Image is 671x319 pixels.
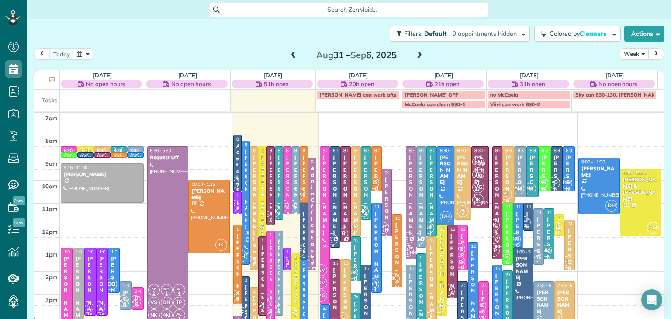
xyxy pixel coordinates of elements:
small: 2 [326,238,337,246]
span: 2:00 - 5:15 [505,272,526,277]
span: No open hours [598,80,638,88]
small: 4 [347,227,358,236]
span: 1:45 - 5:00 [495,266,516,272]
span: 3pm [45,296,58,303]
span: AC [176,312,182,316]
a: Filters: Default | 9 appointments hidden [385,26,530,42]
div: [PERSON_NAME] [460,233,465,315]
span: 8:30 - 1:00 [419,148,440,153]
span: 8:30 - 2:00 [253,148,274,153]
div: [PERSON_NAME] [374,154,379,236]
span: New [13,196,25,205]
h2: 31 – 6, 2025 [302,50,411,60]
div: [PERSON_NAME] [302,154,305,236]
div: [PERSON_NAME] [236,233,239,315]
span: VG [453,243,465,255]
small: 2 [402,237,413,245]
button: Week [620,48,649,60]
div: [PERSON_NAME] [384,177,390,258]
small: 4 [457,210,468,218]
div: Request Off [150,154,186,160]
span: VG [129,295,141,307]
span: 2:15 - 4:15 [245,277,266,283]
span: 3:00 - 5:00 [354,294,375,300]
span: 7am [45,114,58,121]
a: [DATE] [520,72,539,79]
span: LC [85,303,90,308]
span: 8:15 - 1:45 [245,142,266,148]
span: 1:00 - 5:00 [64,249,85,255]
span: 8:30 - 1:00 [333,148,354,153]
span: Colored by [550,30,609,38]
div: [PERSON_NAME] [63,171,141,177]
span: 2:45 - 3:45 [135,288,156,294]
span: Sep [350,49,366,60]
span: 11:00 - 12:15 [526,204,553,210]
span: 2:45 - 4:45 [253,288,274,294]
span: NK [524,183,536,194]
span: SM [433,301,445,313]
span: 1:00 - 4:00 [87,249,108,255]
span: 8:30 - 10:30 [566,148,589,153]
span: 11:15 - 1:30 [547,210,571,215]
span: IK [367,177,379,189]
span: 9:30 - 12:30 [385,170,408,176]
span: 10am [42,183,58,190]
span: 12:00 - 4:00 [440,226,463,232]
a: [DATE] [93,72,112,79]
span: 12:30 - 4:30 [429,238,453,243]
span: 8:30 - 12:00 [440,148,463,153]
span: [PERSON_NAME] OFF [405,91,458,98]
div: [PERSON_NAME] [191,188,227,201]
div: [PERSON_NAME] [363,154,369,236]
span: IK [388,273,400,284]
span: 1:00 - 4:00 [99,249,120,255]
div: [PERSON_NAME] [526,211,531,292]
span: 9:00 - 11:30 [581,159,605,165]
small: 4 [174,289,185,298]
span: 8:30 - 11:15 [474,148,498,153]
span: AC [522,218,528,223]
span: NK [422,222,434,234]
span: 1:45 - 4:45 [409,266,430,272]
span: 8:30 - 10:45 [518,148,541,153]
span: 8:30 - 10:30 [554,148,578,153]
a: [DATE] [178,72,197,79]
div: [PERSON_NAME] [565,154,572,223]
span: LC [97,303,102,308]
span: AC [329,236,334,240]
span: 12:30 - 4:00 [261,238,285,243]
span: 11:00 - 3:00 [374,204,398,210]
span: 51h open [264,80,289,88]
small: 2 [80,148,91,156]
span: Filters: [404,30,422,38]
small: 4 [561,261,572,269]
span: IK [472,194,484,206]
span: 12pm [42,228,58,235]
span: VG [488,232,500,244]
span: 8:30 - 1:30 [409,148,430,153]
span: SM [315,277,327,289]
span: MH [405,247,411,252]
div: [PERSON_NAME] [505,154,512,223]
span: 8:30 - 10:30 [374,148,398,153]
span: AM [315,264,327,276]
span: AL [460,208,465,212]
span: DH [161,297,173,309]
span: 8:30 - 12:30 [354,148,377,153]
span: TP [443,284,455,296]
span: DH [105,278,117,290]
span: 1:15 - 4:15 [294,255,315,260]
span: IK [215,239,227,251]
div: [PERSON_NAME] [515,256,531,281]
div: [PERSON_NAME] [450,233,455,315]
span: MH [380,224,387,229]
span: 8:30 - 11:45 [364,148,387,153]
span: NK [346,267,358,279]
span: 8am [45,137,58,144]
div: [PERSON_NAME] & [PERSON_NAME] [623,177,659,202]
small: 4 [501,193,512,201]
span: Aug [316,49,333,60]
span: 8:00 - 10:30 [236,136,260,142]
span: 2pm [45,274,58,281]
